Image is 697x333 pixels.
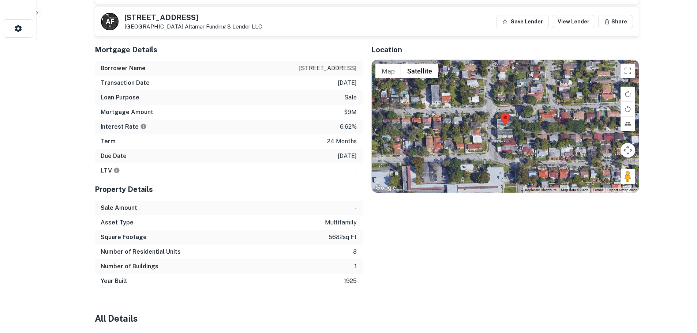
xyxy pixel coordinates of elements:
button: Map camera controls [621,143,635,158]
h6: Number of Residential Units [101,247,181,256]
h6: Loan Purpose [101,93,139,102]
img: Google [374,183,398,193]
h6: Asset Type [101,218,134,227]
h5: Location [371,44,639,55]
h5: [STREET_ADDRESS] [124,14,262,21]
p: [DATE] [338,79,357,87]
a: Open this area in Google Maps (opens a new window) [374,183,398,193]
svg: LTVs displayed on the website are for informational purposes only and may be reported incorrectly... [113,167,120,174]
a: Report a map error [607,188,637,192]
h5: Property Details [95,184,363,195]
button: Tilt map [621,117,635,131]
p: A F [106,17,114,27]
button: Show satellite imagery [401,64,438,78]
p: - [355,166,357,175]
button: Share [598,15,633,28]
p: 24 months [327,137,357,146]
a: View Lender [552,15,595,28]
h6: Square Footage [101,233,147,242]
p: $9m [344,108,357,117]
span: Map data ©2025 [561,188,588,192]
a: Terms (opens in new tab) [593,188,603,192]
p: 1925 [344,277,357,285]
h5: Mortgage Details [95,44,363,55]
p: [DATE] [338,152,357,160]
h6: Interest Rate [101,122,147,131]
button: Save Lender [496,15,549,28]
a: A F [101,13,119,30]
button: Toggle fullscreen view [621,64,635,78]
h6: Borrower Name [101,64,146,73]
h6: Sale Amount [101,204,137,212]
h6: Number of Buildings [101,262,158,271]
button: Drag Pegman onto the map to open Street View [621,169,635,184]
p: 6.62% [340,122,357,131]
h6: Term [101,137,116,146]
h6: LTV [101,166,120,175]
h6: Transaction Date [101,79,150,87]
h6: Mortgage Amount [101,108,153,117]
h6: Year Built [101,277,127,285]
p: sale [344,93,357,102]
button: Show street map [375,64,401,78]
iframe: Chat Widget [660,275,697,310]
button: Rotate map counterclockwise [621,102,635,116]
p: [STREET_ADDRESS] [299,64,357,73]
button: Keyboard shortcuts [525,188,557,193]
p: 8 [353,247,357,256]
p: 5682 sq ft [329,233,357,242]
p: [GEOGRAPHIC_DATA] [124,23,262,30]
svg: The interest rates displayed on the website are for informational purposes only and may be report... [140,123,147,130]
button: Rotate map clockwise [621,87,635,101]
h6: Due Date [101,152,127,160]
a: Altamar Funding 3 Lender LLC [185,23,262,30]
p: multifamily [325,218,357,227]
p: 1 [355,262,357,271]
h4: All Details [95,312,639,325]
p: - [355,204,357,212]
